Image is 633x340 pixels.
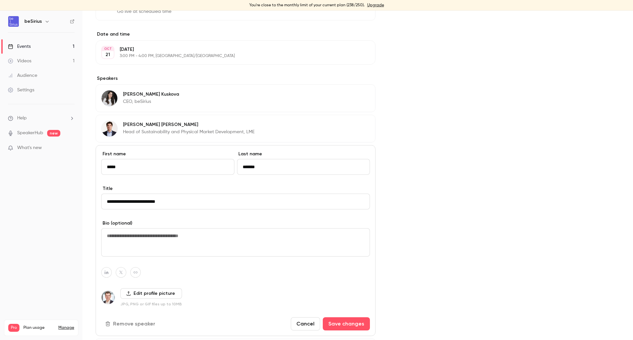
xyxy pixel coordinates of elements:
span: Pro [8,324,19,332]
a: Manage [58,325,74,330]
label: Speakers [96,75,376,82]
p: [PERSON_NAME] [PERSON_NAME] [123,121,255,128]
div: Audience [8,72,37,79]
p: CEO, beSirius [123,98,179,105]
div: Events [8,43,31,50]
h6: beSirius [24,18,42,25]
div: Hugo Brodie[PERSON_NAME] [PERSON_NAME]Head of Sustainability and Physical Market Development, LME [96,115,376,142]
p: Head of Sustainability and Physical Market Development, LME [123,129,255,135]
label: Edit profile picture [120,288,182,299]
p: 21 [105,51,110,58]
img: Hugo Brodie [102,121,117,137]
div: OCT [102,46,114,51]
label: First name [101,151,234,157]
div: Videos [8,58,31,64]
span: Help [17,115,27,122]
span: Go live at scheduled time [117,8,171,15]
p: [DATE] [120,46,341,53]
div: Settings [8,87,34,93]
img: beSirius [8,16,19,27]
span: new [47,130,60,137]
div: Anastasia Kuskova[PERSON_NAME] KuskovaCEO, beSirius [96,84,376,112]
p: 3:00 PM - 4:00 PM, [GEOGRAPHIC_DATA]/[GEOGRAPHIC_DATA] [120,53,341,59]
button: Remove speaker [101,317,161,330]
a: Upgrade [367,3,384,8]
img: Felix Schmitz [102,291,115,304]
p: [PERSON_NAME] Kuskova [123,91,179,98]
li: help-dropdown-opener [8,115,75,122]
p: JPG, PNG or GIF files up to 10MB [120,301,182,307]
label: Title [101,185,370,192]
label: Last name [237,151,370,157]
span: What's new [17,144,42,151]
label: Date and time [96,31,376,38]
button: Save changes [323,317,370,330]
span: Plan usage [23,325,54,330]
img: Anastasia Kuskova [102,90,117,106]
button: Cancel [291,317,320,330]
label: Bio (optional) [101,220,370,227]
a: SpeakerHub [17,130,43,137]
